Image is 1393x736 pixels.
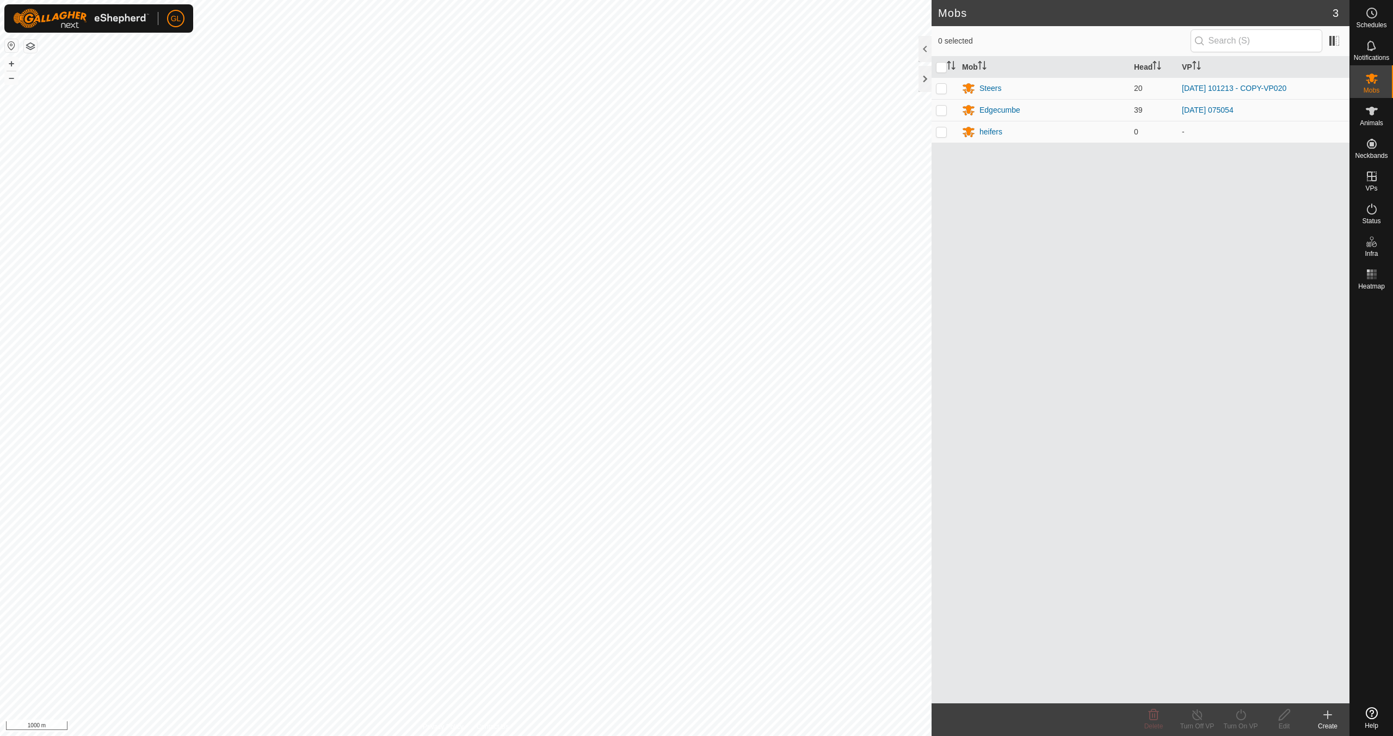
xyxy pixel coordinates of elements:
img: Gallagher Logo [13,9,149,28]
button: Reset Map [5,39,18,52]
a: Contact Us [477,722,509,732]
p-sorticon: Activate to sort [947,63,956,71]
span: Notifications [1354,54,1389,61]
span: Help [1365,722,1378,729]
span: Status [1362,218,1380,224]
div: Edgecumbe [979,105,1020,116]
span: 39 [1134,106,1143,114]
p-sorticon: Activate to sort [1152,63,1161,71]
div: Steers [979,83,1001,94]
span: Infra [1365,250,1378,257]
td: - [1178,121,1349,143]
a: [DATE] 075054 [1182,106,1234,114]
button: + [5,57,18,70]
h2: Mobs [938,7,1333,20]
p-sorticon: Activate to sort [1192,63,1201,71]
input: Search (S) [1191,29,1322,52]
span: GL [171,13,181,24]
span: Mobs [1364,87,1379,94]
th: Head [1130,57,1178,78]
span: Neckbands [1355,152,1388,159]
span: VPs [1365,185,1377,192]
button: – [5,71,18,84]
button: Map Layers [24,40,37,53]
span: 0 [1134,127,1138,136]
th: Mob [958,57,1130,78]
a: Privacy Policy [423,722,464,732]
span: Delete [1144,722,1163,730]
a: [DATE] 101213 - COPY-VP020 [1182,84,1286,93]
div: heifers [979,126,1002,138]
span: 20 [1134,84,1143,93]
span: Schedules [1356,22,1386,28]
p-sorticon: Activate to sort [978,63,987,71]
div: Create [1306,721,1349,731]
a: Help [1350,703,1393,733]
div: Turn On VP [1219,721,1262,731]
span: 3 [1333,5,1339,21]
span: Heatmap [1358,283,1385,290]
div: Turn Off VP [1175,721,1219,731]
th: VP [1178,57,1349,78]
span: 0 selected [938,35,1191,47]
span: Animals [1360,120,1383,126]
div: Edit [1262,721,1306,731]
